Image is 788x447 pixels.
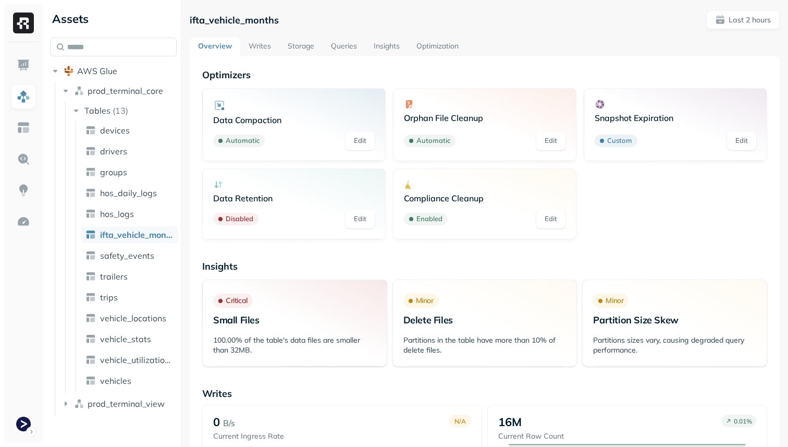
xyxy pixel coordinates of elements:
[17,90,30,103] img: Assets
[100,292,118,303] span: trips
[498,431,564,441] p: Current Row Count
[593,335,756,355] p: Partitions sizes vary, causing degraded query performance.
[416,136,450,146] p: Automatic
[100,313,166,323] span: vehicle_locations
[213,193,375,203] p: Data Retention
[85,271,96,282] img: table
[100,334,151,344] span: vehicle_stats
[100,209,134,219] span: hos_logs
[17,184,30,197] img: Insights
[100,376,131,386] span: vehicles
[365,38,408,56] a: Insights
[74,86,84,96] img: namespace
[17,215,30,228] img: Optimization
[81,185,178,201] a: hos_daily_logs
[403,335,567,355] p: Partitions in the table have more than 10% of delete files.
[81,143,178,160] a: drivers
[74,398,84,409] img: namespace
[85,229,96,240] img: table
[607,136,632,146] p: Custom
[416,214,442,224] p: Enabled
[81,206,178,222] a: hos_logs
[81,247,178,264] a: safety_events
[408,38,467,56] a: Optimization
[190,14,279,26] p: ifta_vehicle_months
[226,296,248,306] p: Critical
[84,105,110,116] span: Tables
[100,146,127,156] span: drivers
[60,395,177,412] button: prod_terminal_view
[17,152,30,166] img: Query Explorer
[85,292,96,303] img: table
[595,113,756,123] p: Snapshot Expiration
[100,188,157,198] span: hos_daily_logs
[100,271,128,282] span: trailers
[213,415,220,429] p: 0
[17,121,30,135] img: Asset Explorer
[416,296,434,306] p: Minor
[81,268,178,285] a: trailers
[81,226,178,243] a: ifta_vehicle_months
[88,398,165,409] span: prod_terminal_view
[100,229,174,240] span: ifta_vehicle_months
[100,167,127,177] span: groups
[498,415,522,429] p: 16M
[85,376,96,386] img: table
[81,289,178,306] a: trips
[202,388,767,400] p: Writes
[81,372,178,389] a: vehicles
[100,250,154,261] span: safety_events
[71,102,178,119] button: Tables(13)
[113,105,128,116] p: ( 13 )
[536,131,565,150] a: Edit
[202,69,767,81] p: Optimizers
[85,146,96,156] img: table
[50,10,177,27] div: Assets
[729,15,771,25] p: Last 2 hours
[213,115,375,125] p: Data Compaction
[85,313,96,323] img: table
[404,193,565,203] p: Compliance Cleanup
[403,314,567,326] p: Delete Files
[81,352,178,368] a: vehicle_utilization_day
[213,314,376,326] p: Small Files
[85,167,96,177] img: table
[81,310,178,327] a: vehicle_locations
[536,210,565,228] a: Edit
[404,113,565,123] p: Orphan File Cleanup
[85,209,96,219] img: table
[727,131,756,150] a: Edit
[88,86,163,96] span: prod_terminal_core
[346,210,375,228] a: Edit
[202,260,767,272] p: Insights
[279,38,323,56] a: Storage
[240,38,279,56] a: Writes
[50,63,177,79] button: AWS Glue
[81,331,178,347] a: vehicle_stats
[17,58,30,72] img: Dashboard
[226,214,253,224] p: Disabled
[213,431,284,441] p: Current Ingress Rate
[190,38,240,56] a: Overview
[85,125,96,136] img: table
[706,10,780,29] button: Last 2 hours
[85,250,96,261] img: table
[606,296,623,306] p: Minor
[81,164,178,180] a: groups
[226,136,260,146] p: Automatic
[13,13,34,33] img: Ryft
[60,82,177,99] button: prod_terminal_core
[323,38,365,56] a: Queries
[85,188,96,198] img: table
[85,355,96,365] img: table
[100,125,130,136] span: devices
[77,66,117,76] span: AWS Glue
[16,417,31,431] img: Terminal
[213,335,376,355] p: 100.00% of the table's data files are smaller than 32MB.
[593,314,756,326] p: Partition Size Skew
[734,417,752,425] p: 0.01 %
[85,334,96,344] img: table
[64,66,74,76] img: root
[100,355,174,365] span: vehicle_utilization_day
[81,122,178,139] a: devices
